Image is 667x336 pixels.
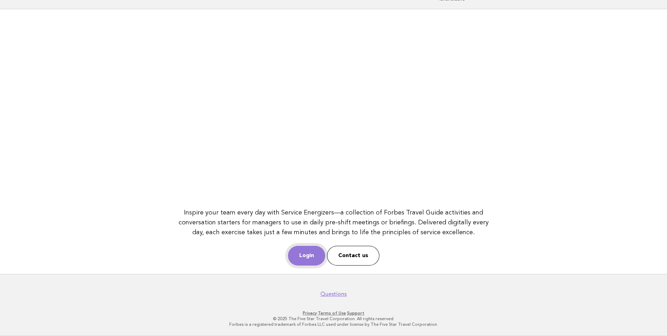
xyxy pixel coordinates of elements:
[175,18,492,196] iframe: YouTube video player
[320,291,347,298] a: Questions
[347,311,364,316] a: Support
[118,316,549,322] p: © 2025 The Five Star Travel Corporation. All rights reserved.
[303,311,317,316] a: Privacy
[118,310,549,316] p: · ·
[327,246,379,266] a: Contact us
[118,322,549,327] p: Forbes is a registered trademark of Forbes LLC used under license by The Five Star Travel Corpora...
[318,311,346,316] a: Terms of Use
[288,246,325,266] a: Login
[175,208,492,237] p: Inspire your team every day with Service Energizers—a collection of Forbes Travel Guide activitie...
